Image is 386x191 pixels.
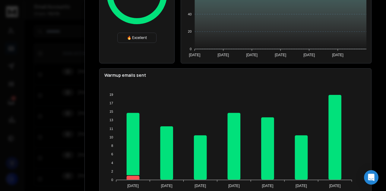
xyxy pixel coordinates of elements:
[161,184,172,188] tspan: [DATE]
[109,118,113,122] tspan: 13
[329,184,341,188] tspan: [DATE]
[109,110,113,113] tspan: 15
[109,135,113,139] tspan: 10
[117,33,157,43] div: 🔥 Excellent
[111,144,113,147] tspan: 8
[111,178,113,182] tspan: 0
[188,12,191,16] tspan: 40
[217,53,229,57] tspan: [DATE]
[296,184,307,188] tspan: [DATE]
[111,170,113,173] tspan: 2
[303,53,315,57] tspan: [DATE]
[111,152,113,156] tspan: 6
[228,184,240,188] tspan: [DATE]
[127,184,139,188] tspan: [DATE]
[189,53,200,57] tspan: [DATE]
[262,184,274,188] tspan: [DATE]
[332,53,343,57] tspan: [DATE]
[109,93,113,96] tspan: 19
[188,30,191,33] tspan: 20
[111,161,113,165] tspan: 4
[109,127,113,131] tspan: 11
[104,72,366,78] p: Warmup emails sent
[275,53,286,57] tspan: [DATE]
[195,184,206,188] tspan: [DATE]
[364,170,378,185] div: Open Intercom Messenger
[190,47,191,51] tspan: 0
[246,53,258,57] tspan: [DATE]
[109,101,113,105] tspan: 17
